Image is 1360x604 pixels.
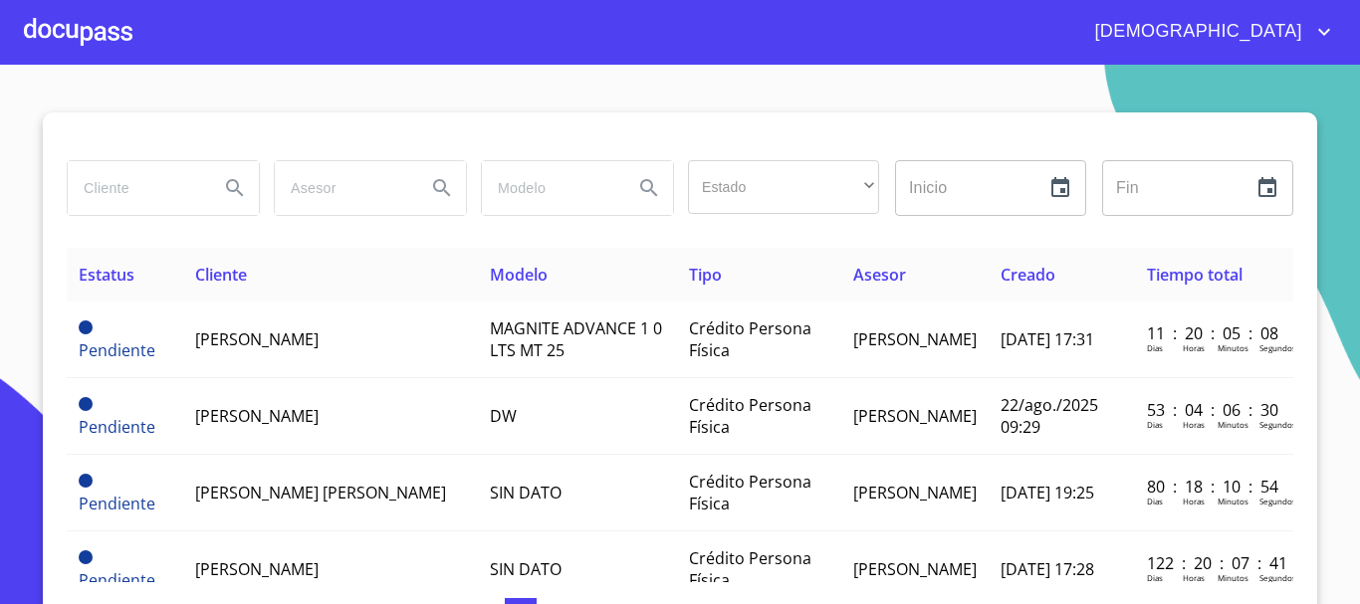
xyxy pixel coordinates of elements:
span: [PERSON_NAME] [195,328,319,350]
p: 80 : 18 : 10 : 54 [1147,476,1281,498]
p: Minutos [1218,419,1248,430]
span: Crédito Persona Física [689,547,811,591]
span: Pendiente [79,474,93,488]
button: account of current user [1079,16,1336,48]
span: Creado [1001,264,1055,286]
span: Crédito Persona Física [689,471,811,514]
span: Pendiente [79,339,155,361]
p: Dias [1147,419,1163,430]
span: [PERSON_NAME] [853,405,977,427]
p: Horas [1183,496,1205,506]
span: [PERSON_NAME] [195,558,319,580]
p: Horas [1183,419,1205,430]
p: Minutos [1218,572,1248,583]
span: Pendiente [79,550,93,564]
p: 122 : 20 : 07 : 41 [1147,552,1281,574]
p: Horas [1183,572,1205,583]
span: Asesor [853,264,906,286]
p: Dias [1147,496,1163,506]
span: [DEMOGRAPHIC_DATA] [1079,16,1312,48]
p: Minutos [1218,342,1248,353]
span: DW [490,405,517,427]
span: Crédito Persona Física [689,394,811,438]
span: [PERSON_NAME] [853,328,977,350]
span: [PERSON_NAME] [PERSON_NAME] [195,482,446,503]
span: [PERSON_NAME] [195,405,319,427]
div: ​ [688,160,879,214]
span: Tipo [689,264,722,286]
span: Estatus [79,264,134,286]
span: Pendiente [79,493,155,514]
span: Pendiente [79,320,93,334]
p: Horas [1183,342,1205,353]
span: [DATE] 19:25 [1001,482,1094,503]
span: Pendiente [79,569,155,591]
span: SIN DATO [490,558,562,580]
input: search [482,161,617,215]
span: SIN DATO [490,482,562,503]
button: Search [625,164,673,212]
span: 22/ago./2025 09:29 [1001,394,1098,438]
span: Pendiente [79,416,155,438]
span: [PERSON_NAME] [853,558,977,580]
input: search [68,161,203,215]
p: Dias [1147,342,1163,353]
input: search [275,161,410,215]
p: Dias [1147,572,1163,583]
span: Tiempo total [1147,264,1243,286]
p: Minutos [1218,496,1248,506]
span: Modelo [490,264,548,286]
button: Search [211,164,259,212]
p: 53 : 04 : 06 : 30 [1147,399,1281,421]
span: [DATE] 17:31 [1001,328,1094,350]
span: [PERSON_NAME] [853,482,977,503]
p: Segundos [1259,572,1296,583]
span: Pendiente [79,397,93,411]
p: Segundos [1259,419,1296,430]
button: Search [418,164,466,212]
span: Crédito Persona Física [689,317,811,361]
p: Segundos [1259,342,1296,353]
span: MAGNITE ADVANCE 1 0 LTS MT 25 [490,317,662,361]
p: Segundos [1259,496,1296,506]
span: [DATE] 17:28 [1001,558,1094,580]
p: 11 : 20 : 05 : 08 [1147,322,1281,344]
span: Cliente [195,264,247,286]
